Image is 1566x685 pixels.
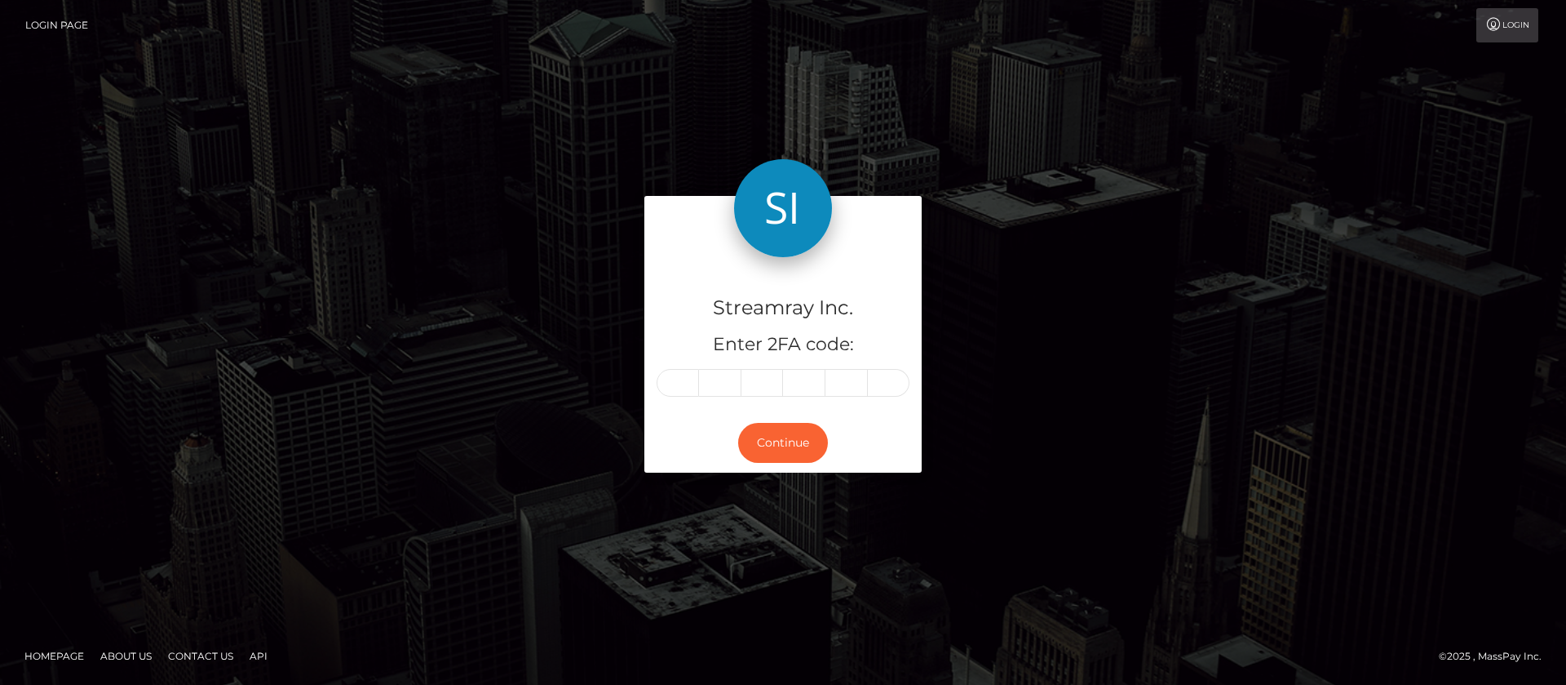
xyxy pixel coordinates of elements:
h5: Enter 2FA code: [657,332,909,358]
a: Contact Us [161,643,240,669]
a: API [243,643,274,669]
a: Login Page [25,8,88,42]
button: Continue [738,423,828,463]
div: © 2025 , MassPay Inc. [1439,647,1554,665]
a: Homepage [18,643,91,669]
a: Login [1476,8,1538,42]
a: About Us [94,643,158,669]
h4: Streamray Inc. [657,294,909,322]
img: Streamray Inc. [734,159,832,257]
